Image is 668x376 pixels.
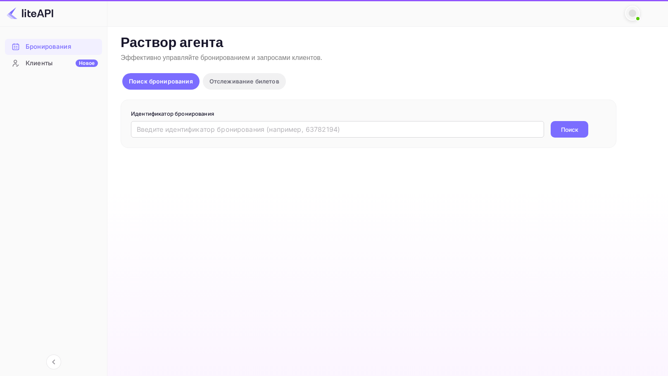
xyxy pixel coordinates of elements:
[46,355,61,369] button: Свернуть навигацию
[5,55,102,71] a: КлиентыНовое
[551,121,588,138] button: Поиск
[5,39,102,55] div: Бронирования
[129,77,193,86] p: Поиск бронирования
[5,39,102,54] a: Бронирования
[121,54,322,62] span: Эффективно управляйте бронированием и запросами клиентов.
[7,7,53,20] img: Логотип LiteAPI
[26,42,98,52] div: Бронирования
[5,55,102,71] div: КлиентыНовое
[76,59,98,67] div: Новое
[26,59,98,68] div: Клиенты
[121,35,653,52] p: Раствор агента
[209,77,279,86] p: Отслеживание билетов
[131,121,544,138] input: Введите идентификатор бронирования (например, 63782194)
[131,110,606,118] p: Идентификатор бронирования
